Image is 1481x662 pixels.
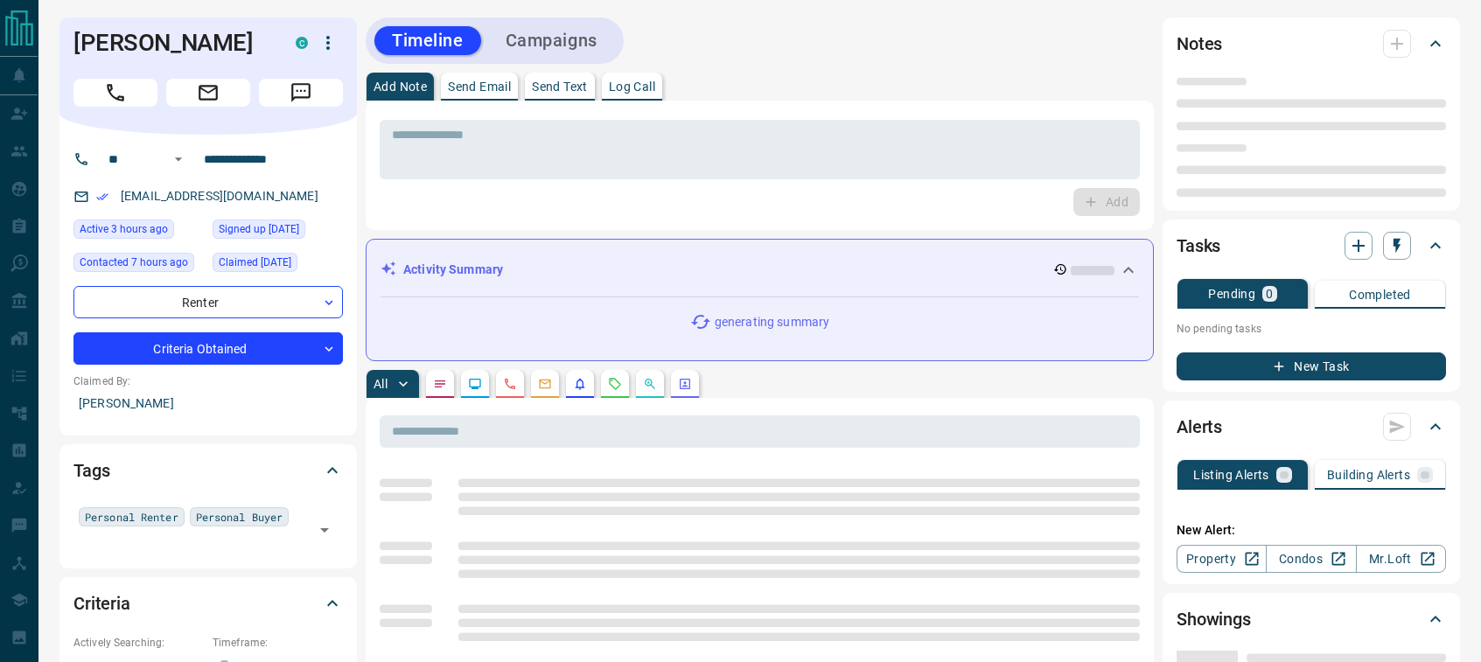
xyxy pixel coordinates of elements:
a: Condos [1266,545,1356,573]
button: Open [168,149,189,170]
button: Open [312,518,337,542]
span: Contacted 7 hours ago [80,254,188,271]
svg: Listing Alerts [573,377,587,391]
svg: Notes [433,377,447,391]
p: Log Call [609,80,655,93]
div: Tue Jan 11 2022 [213,220,343,244]
p: Send Text [532,80,588,93]
span: Message [259,79,343,107]
div: Tasks [1177,225,1446,267]
button: New Task [1177,352,1446,380]
p: New Alert: [1177,521,1446,540]
div: Tags [73,449,343,491]
p: 0 [1266,288,1273,300]
p: generating summary [715,313,829,331]
p: Pending [1208,288,1255,300]
div: Tue Jan 11 2022 [213,253,343,277]
p: Actively Searching: [73,635,204,651]
span: Email [166,79,250,107]
p: Send Email [448,80,511,93]
svg: Requests [608,377,622,391]
span: Active 3 hours ago [80,220,168,238]
p: Building Alerts [1327,469,1410,481]
div: Activity Summary [381,254,1139,286]
svg: Agent Actions [678,377,692,391]
svg: Lead Browsing Activity [468,377,482,391]
a: Mr.Loft [1356,545,1446,573]
a: Property [1177,545,1267,573]
span: Personal Buyer [196,508,283,526]
div: Notes [1177,23,1446,65]
div: Renter [73,286,343,318]
h2: Tags [73,456,109,484]
p: Listing Alerts [1193,469,1269,481]
a: [EMAIL_ADDRESS][DOMAIN_NAME] [121,189,318,203]
div: Criteria [73,582,343,624]
h2: Notes [1177,30,1222,58]
span: Claimed [DATE] [219,254,291,271]
div: condos.ca [296,37,308,49]
div: Alerts [1177,406,1446,448]
p: Timeframe: [213,635,343,651]
div: Mon Aug 18 2025 [73,220,204,244]
svg: Email Verified [96,191,108,203]
h1: [PERSON_NAME] [73,29,269,57]
h2: Showings [1177,605,1251,633]
p: Add Note [374,80,427,93]
p: Completed [1349,289,1411,301]
h2: Alerts [1177,413,1222,441]
svg: Calls [503,377,517,391]
button: Campaigns [488,26,615,55]
svg: Emails [538,377,552,391]
button: Timeline [374,26,481,55]
div: Criteria Obtained [73,332,343,365]
h2: Criteria [73,589,130,617]
span: Personal Renter [85,508,178,526]
svg: Opportunities [643,377,657,391]
p: Claimed By: [73,373,343,389]
p: No pending tasks [1177,316,1446,342]
div: Mon Aug 18 2025 [73,253,204,277]
span: Call [73,79,157,107]
p: Activity Summary [403,261,503,279]
p: All [374,378,388,390]
h2: Tasks [1177,232,1220,260]
span: Signed up [DATE] [219,220,299,238]
div: Showings [1177,598,1446,640]
p: [PERSON_NAME] [73,389,343,418]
